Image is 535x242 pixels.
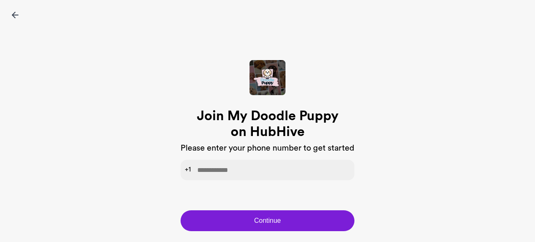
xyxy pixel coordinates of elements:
[192,108,343,140] h1: Join My Doodle Puppy on HubHive
[185,166,191,174] span: +1
[181,210,354,231] button: Continue
[12,12,18,18] img: icon-back-black.svg
[250,60,285,95] img: Hive Cover Image
[181,143,354,153] h3: Please enter your phone number to get started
